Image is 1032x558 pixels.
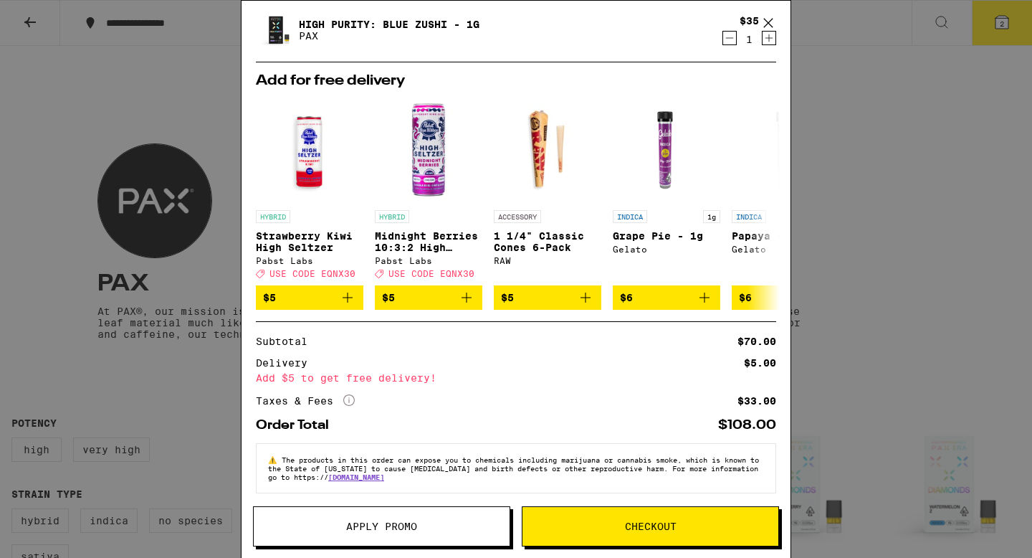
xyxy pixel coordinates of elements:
div: Gelato [732,245,839,254]
div: Subtotal [256,336,317,346]
div: Pabst Labs [256,256,363,265]
div: $70.00 [737,336,776,346]
button: Add to bag [613,285,720,310]
span: USE CODE EQNX30 [269,269,355,278]
button: Checkout [522,506,779,547]
p: INDICA [613,210,647,223]
div: $35 [740,15,759,27]
img: Gelato - Papaya - 1g [732,95,839,203]
span: $5 [382,292,395,303]
div: $108.00 [718,419,776,432]
button: Add to bag [375,285,482,310]
a: High Purity: Blue Zushi - 1g [299,19,479,30]
span: $5 [501,292,514,303]
img: Gelato - Grape Pie - 1g [613,95,720,203]
a: Open page for Midnight Berries 10:3:2 High Seltzer from Pabst Labs [375,95,482,285]
div: Order Total [256,419,339,432]
span: $6 [739,292,752,303]
div: Taxes & Fees [256,394,355,407]
p: INDICA [732,210,766,223]
div: RAW [494,256,601,265]
p: HYBRID [375,210,409,223]
a: Open page for Grape Pie - 1g from Gelato [613,95,720,285]
span: Hi. Need any help? [9,10,103,22]
p: Midnight Berries 10:3:2 High Seltzer [375,230,482,253]
p: Papaya - 1g [732,230,839,242]
p: ACCESSORY [494,210,541,223]
p: 1g [703,210,720,223]
a: Open page for 1 1/4" Classic Cones 6-Pack from RAW [494,95,601,285]
div: $33.00 [737,396,776,406]
button: Decrement [722,31,737,45]
img: RAW - 1 1/4" Classic Cones 6-Pack [494,95,601,203]
button: Apply Promo [253,506,510,547]
span: USE CODE EQNX30 [388,269,474,278]
div: $5.00 [744,358,776,368]
img: Pabst Labs - Strawberry Kiwi High Seltzer [256,95,363,203]
img: Pabst Labs - Midnight Berries 10:3:2 High Seltzer [375,95,482,203]
span: Checkout [625,521,677,531]
p: PAX [299,30,479,42]
a: Open page for Papaya - 1g from Gelato [732,95,839,285]
button: Add to bag [494,285,601,310]
img: High Purity: Blue Zushi - 1g [256,10,296,50]
p: 1 1/4" Classic Cones 6-Pack [494,230,601,253]
span: $6 [620,292,633,303]
h2: Add for free delivery [256,74,776,88]
span: Apply Promo [346,521,417,531]
a: [DOMAIN_NAME] [328,473,384,481]
div: Delivery [256,358,317,368]
p: Grape Pie - 1g [613,230,720,242]
div: Add $5 to get free delivery! [256,373,776,383]
div: Gelato [613,245,720,254]
button: Add to bag [256,285,363,310]
span: ⚠️ [268,455,282,464]
span: $5 [263,292,276,303]
span: The products in this order can expose you to chemicals including marijuana or cannabis smoke, whi... [268,455,759,481]
div: 1 [740,34,759,45]
div: Pabst Labs [375,256,482,265]
p: Strawberry Kiwi High Seltzer [256,230,363,253]
a: Open page for Strawberry Kiwi High Seltzer from Pabst Labs [256,95,363,285]
button: Add to bag [732,285,839,310]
